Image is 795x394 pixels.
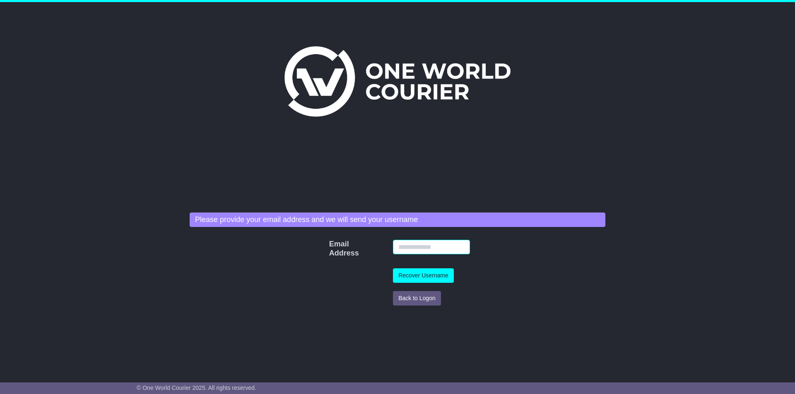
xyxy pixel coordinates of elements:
img: One World [284,46,511,117]
button: Back to Logon [393,291,441,306]
button: Recover Username [393,268,454,283]
label: Email Address [325,240,340,258]
div: Please provide your email address and we will send your username [190,213,605,227]
span: © One World Courier 2025. All rights reserved. [137,384,256,391]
